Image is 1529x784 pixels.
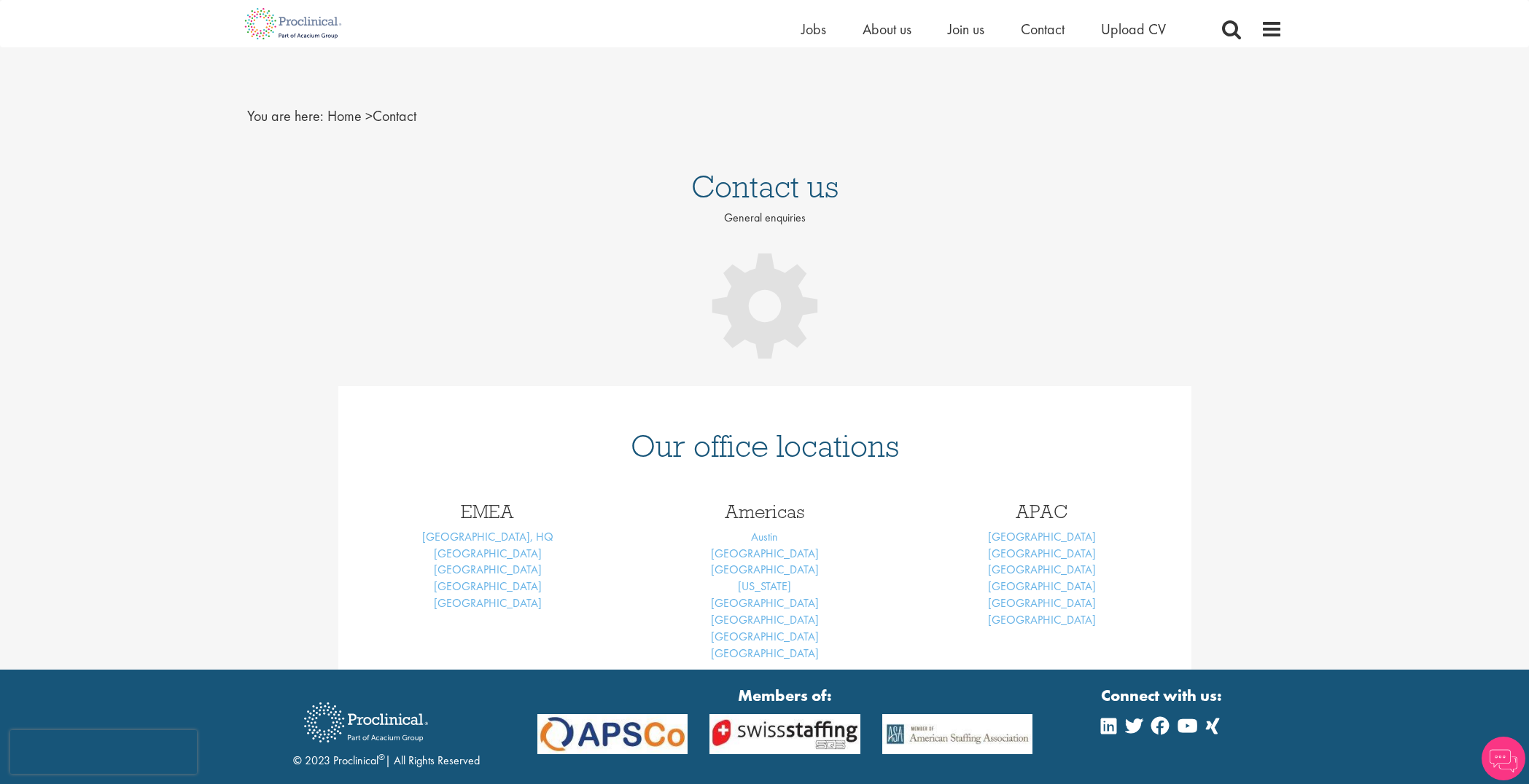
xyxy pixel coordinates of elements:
a: [GEOGRAPHIC_DATA] [988,546,1096,561]
a: [GEOGRAPHIC_DATA] [434,562,542,577]
a: Contact [1021,20,1065,39]
a: [GEOGRAPHIC_DATA] [711,646,819,661]
strong: Connect with us: [1101,684,1225,707]
a: Austin [751,529,778,544]
a: [GEOGRAPHIC_DATA] [988,579,1096,594]
a: [GEOGRAPHIC_DATA] [434,579,542,594]
a: [GEOGRAPHIC_DATA] [711,612,819,627]
a: [GEOGRAPHIC_DATA] [711,562,819,577]
h3: APAC [914,502,1170,521]
a: [GEOGRAPHIC_DATA] [711,595,819,611]
img: APSCo [699,714,871,754]
a: Upload CV [1101,20,1166,39]
span: Contact [327,106,416,125]
img: Chatbot [1482,737,1525,780]
h3: EMEA [360,502,615,521]
a: Join us [948,20,984,39]
h3: Americas [637,502,892,521]
a: About us [863,20,911,39]
span: > [365,106,373,125]
img: APSCo [526,714,699,754]
a: [GEOGRAPHIC_DATA] [434,595,542,611]
h1: Our office locations [360,430,1170,462]
a: [GEOGRAPHIC_DATA], HQ [422,529,553,544]
a: [GEOGRAPHIC_DATA] [988,562,1096,577]
a: [GEOGRAPHIC_DATA] [988,612,1096,627]
div: © 2023 Proclinical | All Rights Reserved [293,691,480,769]
img: Proclinical Recruitment [293,692,439,753]
sup: ® [378,751,385,763]
span: You are here: [247,106,324,125]
a: [US_STATE] [738,579,791,594]
a: [GEOGRAPHIC_DATA] [711,629,819,644]
strong: Members of: [537,684,1033,707]
a: [GEOGRAPHIC_DATA] [711,546,819,561]
a: [GEOGRAPHIC_DATA] [988,595,1096,611]
img: APSCo [871,714,1044,754]
a: [GEOGRAPHIC_DATA] [434,546,542,561]
iframe: reCAPTCHA [10,730,197,774]
a: Jobs [801,20,826,39]
a: [GEOGRAPHIC_DATA] [988,529,1096,544]
a: breadcrumb link to Home [327,106,362,125]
